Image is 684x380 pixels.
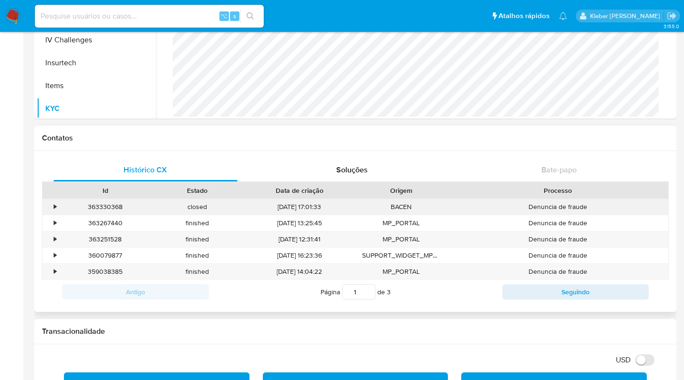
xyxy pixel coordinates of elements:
button: Items [37,74,156,97]
div: Denuncia de fraude [447,199,668,215]
div: Origem [362,186,441,195]
div: • [54,235,56,244]
div: [DATE] 16:23:36 [243,248,355,263]
div: • [54,202,56,211]
input: Pesquise usuários ou casos... [35,10,264,22]
div: • [54,219,56,228]
div: 359038385 [59,264,151,280]
div: finished [151,215,243,231]
div: 360079877 [59,248,151,263]
button: KYC [37,97,156,120]
div: 363330368 [59,199,151,215]
span: s [233,11,236,20]
div: Denuncia de fraude [447,264,668,280]
a: Sair [667,11,677,21]
div: 363251528 [59,231,151,247]
h1: Transacionalidade [42,327,669,336]
button: Insurtech [37,51,156,74]
span: Bate-papo [541,164,577,175]
div: 363267440 [59,215,151,231]
span: 3.155.0 [663,22,679,30]
div: [DATE] 13:25:45 [243,215,355,231]
div: [DATE] 17:01:33 [243,199,355,215]
div: MP_PORTAL [355,264,447,280]
div: Denuncia de fraude [447,231,668,247]
div: • [54,267,56,276]
p: kleber.bueno@mercadolivre.com [590,11,663,20]
div: Denuncia de fraude [447,248,668,263]
span: Soluções [336,164,368,175]
button: Seguindo [502,284,649,300]
span: Histórico CX [124,164,167,175]
div: finished [151,264,243,280]
h1: Contatos [42,133,669,143]
div: [DATE] 14:04:22 [243,264,355,280]
div: Estado [158,186,237,195]
div: Denuncia de fraude [447,215,668,231]
div: [DATE] 12:31:41 [243,231,355,247]
span: ⌥ [220,11,228,20]
div: finished [151,248,243,263]
button: Antigo [62,284,209,300]
div: Data de criação [250,186,348,195]
span: Página de [321,284,391,300]
div: SUPPORT_WIDGET_MP_MOBILE [355,248,447,263]
div: • [54,251,56,260]
div: BACEN [355,199,447,215]
div: Processo [454,186,662,195]
button: IV Challenges [37,29,156,51]
div: closed [151,199,243,215]
span: Atalhos rápidos [498,11,549,21]
div: finished [151,231,243,247]
a: Notificações [559,12,567,20]
div: MP_PORTAL [355,231,447,247]
div: Id [66,186,145,195]
div: MP_PORTAL [355,215,447,231]
span: 3 [387,287,391,297]
button: search-icon [240,10,260,23]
